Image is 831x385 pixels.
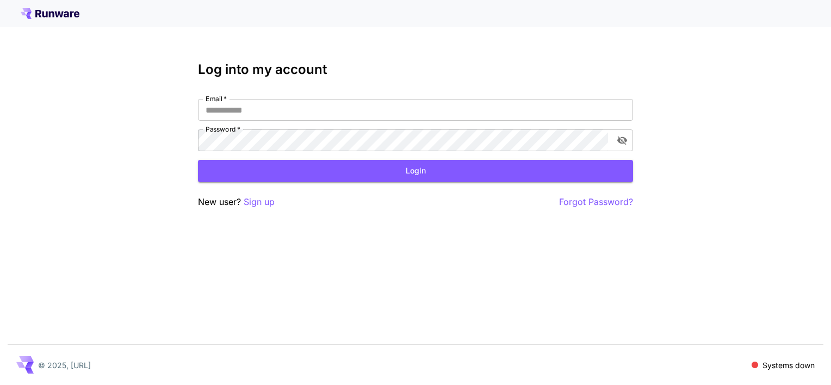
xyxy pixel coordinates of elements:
[198,195,275,209] p: New user?
[612,131,632,150] button: toggle password visibility
[198,62,633,77] h3: Log into my account
[38,359,91,371] p: © 2025, [URL]
[762,359,815,371] p: Systems down
[206,125,240,134] label: Password
[198,160,633,182] button: Login
[559,195,633,209] button: Forgot Password?
[206,94,227,103] label: Email
[244,195,275,209] button: Sign up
